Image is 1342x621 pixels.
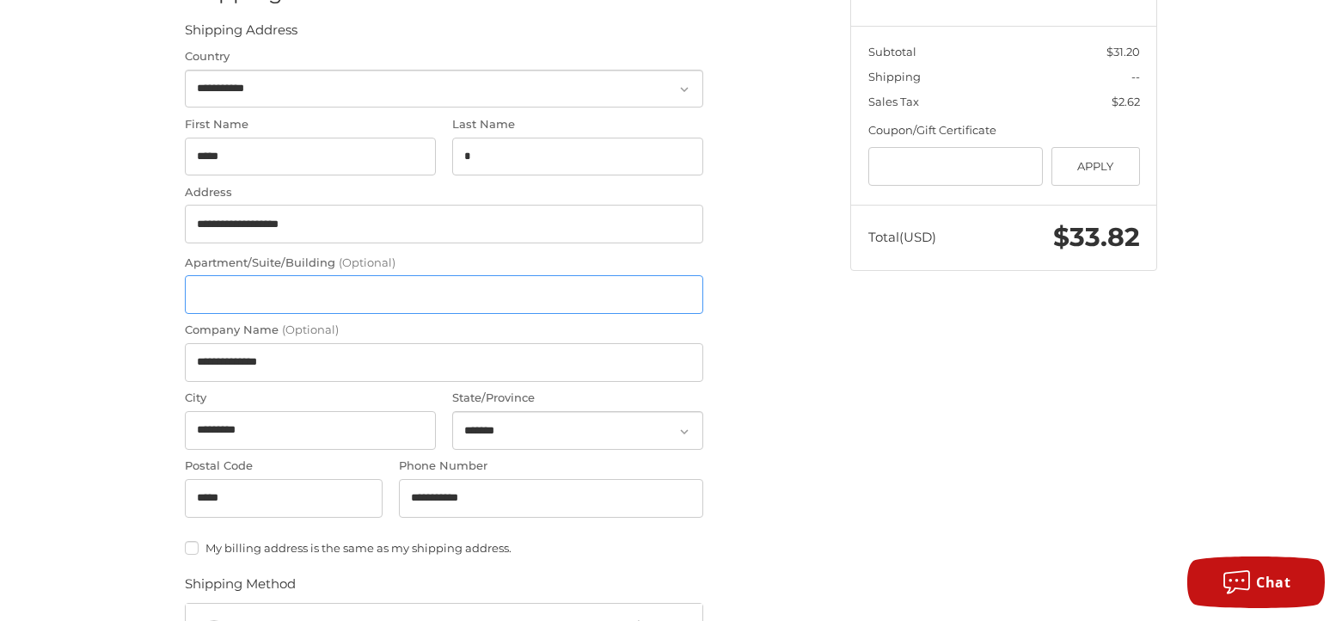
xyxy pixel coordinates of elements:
label: Company Name [185,322,703,339]
label: Last Name [452,116,703,133]
label: Country [185,48,703,65]
label: My billing address is the same as my shipping address. [185,541,703,555]
span: $33.82 [1053,221,1140,253]
small: (Optional) [339,255,395,269]
small: (Optional) [282,323,339,336]
div: Coupon/Gift Certificate [868,122,1140,139]
span: $2.62 [1112,95,1140,108]
label: State/Province [452,390,703,407]
span: Sales Tax [868,95,919,108]
input: Gift Certificate or Coupon Code [868,147,1044,186]
span: -- [1131,70,1140,83]
label: Address [185,184,703,201]
span: Total (USD) [868,229,936,245]
span: Subtotal [868,45,916,58]
label: First Name [185,116,436,133]
button: Chat [1187,556,1325,608]
span: Shipping [868,70,921,83]
span: Chat [1256,573,1290,592]
label: Apartment/Suite/Building [185,255,703,272]
legend: Shipping Method [185,575,296,602]
label: City [185,390,436,407]
label: Phone Number [399,458,703,475]
legend: Shipping Address [185,21,297,48]
button: Apply [1051,147,1140,186]
span: $31.20 [1106,45,1140,58]
label: Postal Code [185,458,383,475]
